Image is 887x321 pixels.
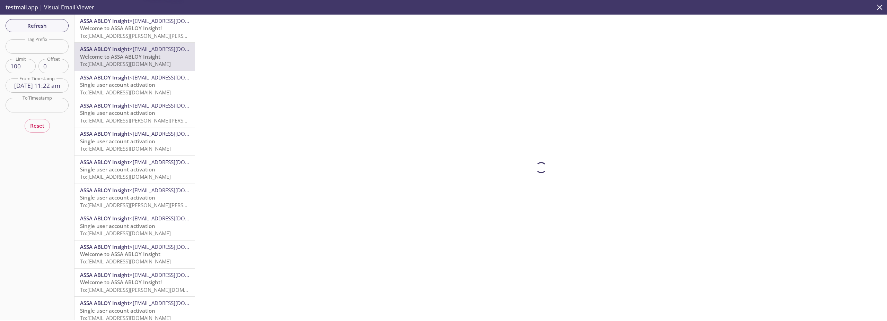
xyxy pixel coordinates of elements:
span: <[EMAIL_ADDRESS][DOMAIN_NAME]> [130,187,219,194]
span: To: [EMAIL_ADDRESS][PERSON_NAME][DOMAIN_NAME] [80,286,211,293]
div: ASSA ABLOY Insight<[EMAIL_ADDRESS][DOMAIN_NAME]>Single user account activationTo:[EMAIL_ADDRESS][... [74,212,195,240]
span: To: [EMAIL_ADDRESS][PERSON_NAME][PERSON_NAME][DOMAIN_NAME] [80,117,251,124]
span: Refresh [11,21,63,30]
div: ASSA ABLOY Insight<[EMAIL_ADDRESS][DOMAIN_NAME]>Single user account activationTo:[EMAIL_ADDRESS][... [74,71,195,99]
span: Single user account activation [80,194,155,201]
span: To: [EMAIL_ADDRESS][DOMAIN_NAME] [80,173,171,180]
span: To: [EMAIL_ADDRESS][DOMAIN_NAME] [80,258,171,265]
span: <[EMAIL_ADDRESS][DOMAIN_NAME]> [130,159,219,166]
span: <[EMAIL_ADDRESS][DOMAIN_NAME]> [130,243,219,250]
span: Single user account activation [80,307,155,314]
span: <[EMAIL_ADDRESS][DOMAIN_NAME]> [130,74,219,81]
div: ASSA ABLOY Insight<[EMAIL_ADDRESS][DOMAIN_NAME]>Welcome to ASSA ABLOY Insight!To:[EMAIL_ADDRESS][... [74,269,195,296]
span: To: [EMAIL_ADDRESS][DOMAIN_NAME] [80,60,171,67]
span: ASSA ABLOY Insight [80,271,130,278]
div: ASSA ABLOY Insight<[EMAIL_ADDRESS][DOMAIN_NAME]>Welcome to ASSA ABLOY InsightTo:[EMAIL_ADDRESS][D... [74,240,195,268]
span: ASSA ABLOY Insight [80,159,130,166]
span: <[EMAIL_ADDRESS][DOMAIN_NAME]> [130,215,219,222]
div: ASSA ABLOY Insight<[EMAIL_ADDRESS][DOMAIN_NAME]>Welcome to ASSA ABLOY InsightTo:[EMAIL_ADDRESS][D... [74,43,195,70]
span: Single user account activation [80,138,155,145]
span: <[EMAIL_ADDRESS][DOMAIN_NAME]> [130,45,219,52]
span: Single user account activation [80,166,155,173]
span: ASSA ABLOY Insight [80,17,130,24]
span: Welcome to ASSA ABLOY Insight [80,251,160,257]
span: ASSA ABLOY Insight [80,215,130,222]
span: ASSA ABLOY Insight [80,130,130,137]
span: ASSA ABLOY Insight [80,243,130,250]
div: ASSA ABLOY Insight<[EMAIL_ADDRESS][DOMAIN_NAME]>Single user account activationTo:[EMAIL_ADDRESS][... [74,156,195,184]
span: ASSA ABLOY Insight [80,187,130,194]
span: <[EMAIL_ADDRESS][DOMAIN_NAME]> [130,271,219,278]
span: <[EMAIL_ADDRESS][DOMAIN_NAME]> [130,299,219,306]
span: ASSA ABLOY Insight [80,299,130,306]
span: Welcome to ASSA ABLOY Insight! [80,279,162,286]
span: To: [EMAIL_ADDRESS][PERSON_NAME][PERSON_NAME][DOMAIN_NAME] [80,32,251,39]
div: ASSA ABLOY Insight<[EMAIL_ADDRESS][DOMAIN_NAME]>Single user account activationTo:[EMAIL_ADDRESS][... [74,184,195,212]
span: Single user account activation [80,81,155,88]
span: Single user account activation [80,222,155,229]
div: ASSA ABLOY Insight<[EMAIL_ADDRESS][DOMAIN_NAME]>Welcome to ASSA ABLOY Insight!To:[EMAIL_ADDRESS][... [74,15,195,42]
span: ASSA ABLOY Insight [80,102,130,109]
div: ASSA ABLOY Insight<[EMAIL_ADDRESS][DOMAIN_NAME]>Single user account activationTo:[EMAIL_ADDRESS][... [74,127,195,155]
button: Reset [25,119,50,132]
span: Welcome to ASSA ABLOY Insight [80,53,160,60]
span: To: [EMAIL_ADDRESS][DOMAIN_NAME] [80,145,171,152]
span: Reset [30,121,44,130]
span: To: [EMAIL_ADDRESS][PERSON_NAME][PERSON_NAME][DOMAIN_NAME] [80,202,251,209]
span: <[EMAIL_ADDRESS][DOMAIN_NAME]> [130,102,219,109]
span: Welcome to ASSA ABLOY Insight! [80,25,162,32]
span: <[EMAIL_ADDRESS][DOMAIN_NAME]> [130,130,219,137]
span: ASSA ABLOY Insight [80,74,130,81]
span: Single user account activation [80,109,155,116]
span: To: [EMAIL_ADDRESS][DOMAIN_NAME] [80,230,171,237]
button: Refresh [6,19,69,32]
span: ASSA ABLOY Insight [80,45,130,52]
span: testmail [6,3,27,11]
span: <[EMAIL_ADDRESS][DOMAIN_NAME]> [130,17,219,24]
span: To: [EMAIL_ADDRESS][DOMAIN_NAME] [80,89,171,96]
div: ASSA ABLOY Insight<[EMAIL_ADDRESS][DOMAIN_NAME]>Single user account activationTo:[EMAIL_ADDRESS][... [74,99,195,127]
